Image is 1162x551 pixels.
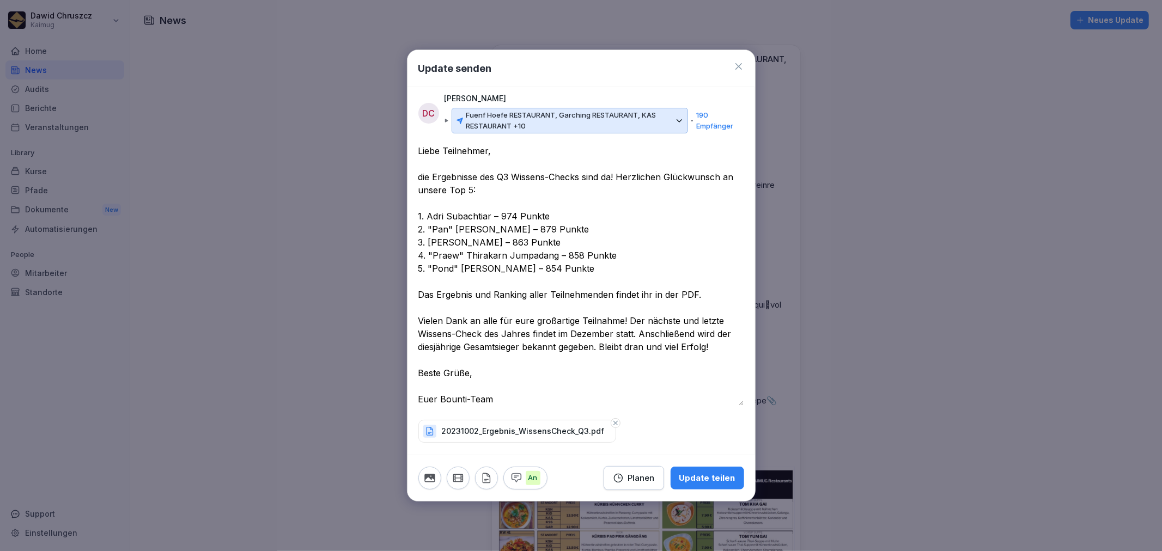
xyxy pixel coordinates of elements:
div: Planen [613,472,655,484]
p: [PERSON_NAME] [445,93,507,105]
p: 20231002_Ergebnis_WissensCheck_Q3.pdf [442,426,605,437]
p: An [526,471,540,485]
button: An [503,467,547,489]
button: Update teilen [671,467,744,489]
div: DC [418,103,439,124]
h1: Update senden [418,61,492,76]
div: Update teilen [679,472,735,484]
button: Planen [604,466,664,490]
p: 190 Empfänger [696,110,739,131]
p: Fuenf Hoefe RESTAURANT, Garching RESTAURANT, KAS RESTAURANT +10 [466,110,672,131]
